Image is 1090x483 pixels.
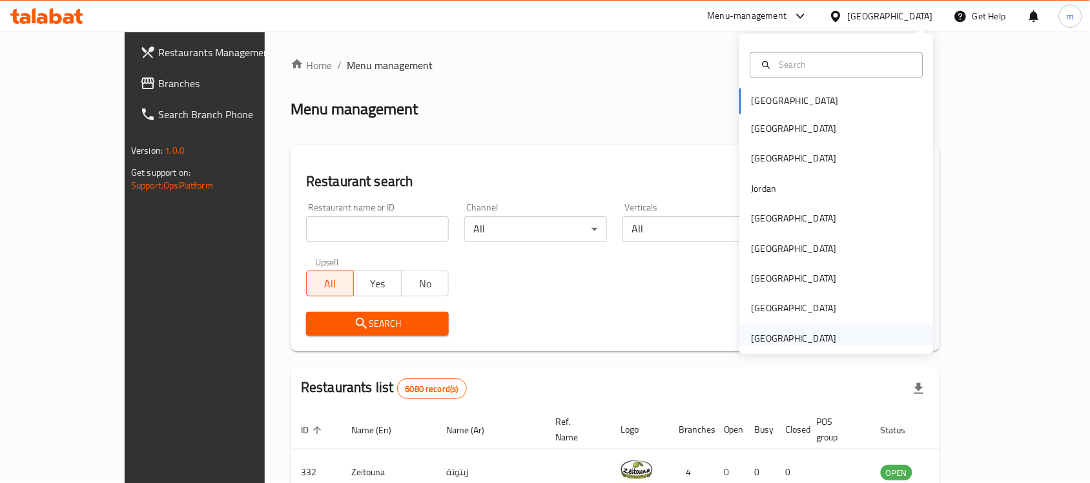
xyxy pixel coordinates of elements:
[752,241,837,256] div: [GEOGRAPHIC_DATA]
[351,422,408,438] span: Name (En)
[752,181,777,196] div: Jordan
[316,316,438,332] span: Search
[745,410,776,449] th: Busy
[315,258,339,267] label: Upsell
[397,378,467,399] div: Total records count
[347,57,433,73] span: Menu management
[752,152,837,166] div: [GEOGRAPHIC_DATA]
[752,212,837,226] div: [GEOGRAPHIC_DATA]
[401,271,449,296] button: No
[752,272,837,286] div: [GEOGRAPHIC_DATA]
[398,383,466,395] span: 6080 record(s)
[353,271,401,296] button: Yes
[131,177,213,194] a: Support.OpsPlatform
[1067,9,1075,23] span: m
[555,414,595,445] span: Ref. Name
[752,122,837,136] div: [GEOGRAPHIC_DATA]
[359,274,396,293] span: Yes
[131,142,163,159] span: Version:
[774,57,915,72] input: Search
[312,274,349,293] span: All
[464,216,607,242] div: All
[446,422,501,438] span: Name (Ar)
[714,410,745,449] th: Open
[407,274,444,293] span: No
[817,414,855,445] span: POS group
[306,216,449,242] input: Search for restaurant name or ID..
[130,68,307,99] a: Branches
[610,410,668,449] th: Logo
[881,466,912,480] span: OPEN
[131,164,190,181] span: Get support on:
[130,99,307,130] a: Search Branch Phone
[301,378,467,399] h2: Restaurants list
[165,142,185,159] span: 1.0.0
[291,57,940,73] nav: breadcrumb
[158,107,296,122] span: Search Branch Phone
[291,99,418,119] h2: Menu management
[337,57,342,73] li: /
[752,302,837,316] div: [GEOGRAPHIC_DATA]
[668,410,714,449] th: Branches
[306,312,449,336] button: Search
[752,331,837,345] div: [GEOGRAPHIC_DATA]
[130,37,307,68] a: Restaurants Management
[776,410,807,449] th: Closed
[881,422,923,438] span: Status
[301,422,325,438] span: ID
[622,216,765,242] div: All
[158,76,296,91] span: Branches
[708,8,787,24] div: Menu-management
[158,45,296,60] span: Restaurants Management
[306,271,354,296] button: All
[291,57,332,73] a: Home
[306,172,924,191] h2: Restaurant search
[848,9,933,23] div: [GEOGRAPHIC_DATA]
[903,373,934,404] div: Export file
